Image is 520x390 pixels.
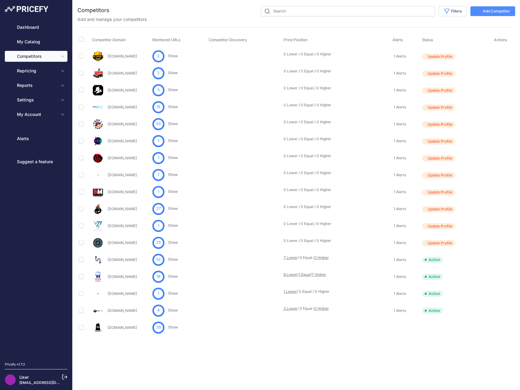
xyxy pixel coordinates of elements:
[168,223,178,228] a: Show
[158,223,159,229] span: 1
[168,257,178,262] a: Show
[5,22,67,33] a: Dashboard
[284,120,322,124] p: 0 Lower / 0 Equal / 0 Higher
[17,53,57,59] span: Competitors
[392,308,406,314] a: 1 Alerts
[284,170,322,175] p: 0 Lower / 0 Equal / 0 Higher
[157,308,160,313] span: 4
[92,38,126,42] span: Competitor Domain
[394,257,406,262] span: 1 Alerts
[156,121,161,127] span: 33
[108,207,137,211] a: [DOMAIN_NAME]
[427,241,452,246] span: Update Profile
[108,257,137,262] a: [DOMAIN_NAME]
[284,154,322,158] p: 0 Lower / 0 Equal / 0 Higher
[17,68,57,74] span: Repricing
[422,104,485,111] a: Update Profile
[168,155,178,160] a: Show
[284,255,322,260] p: / 0 Equal /
[394,291,406,296] span: 1 Alerts
[158,189,159,195] span: 1
[392,87,406,93] a: 1 Alerts
[156,206,161,212] span: 27
[427,105,452,110] span: Update Profile
[422,308,443,314] span: Active
[108,54,137,58] a: [DOMAIN_NAME]
[5,156,67,167] a: Suggest a feature
[5,51,67,62] button: Competitors
[427,156,452,161] span: Update Profile
[108,156,137,160] a: [DOMAIN_NAME]
[392,70,406,76] a: 1 Alerts
[427,139,452,144] span: Update Profile
[5,133,67,144] a: Alerts
[284,52,322,57] p: 0 Lower / 0 Equal / 0 Higher
[108,173,137,177] a: [DOMAIN_NAME]
[158,155,159,161] span: 1
[5,362,25,367] div: Pricefy v1.7.2
[392,257,406,263] a: 1 Alerts
[5,94,67,105] button: Settings
[168,308,178,312] a: Show
[422,38,433,42] span: Status
[394,240,406,245] span: 1 Alerts
[284,255,297,260] a: 7 Lower
[394,139,406,144] span: 1 Alerts
[394,274,406,279] span: 1 Alerts
[19,380,83,385] a: [EMAIL_ADDRESS][DOMAIN_NAME]
[156,240,161,246] span: 25
[5,36,67,47] a: My Catalog
[314,306,329,311] a: 2 Higher
[77,6,109,15] h2: Competitors
[168,291,178,296] a: Show
[5,65,67,76] button: Repricing
[168,172,178,177] a: Show
[157,70,160,76] span: 2
[427,88,452,93] span: Update Profile
[108,325,137,330] a: [DOMAIN_NAME]
[108,274,137,279] a: [DOMAIN_NAME]
[392,172,406,178] a: 1 Alerts
[168,189,178,194] a: Show
[427,122,452,127] span: Update Profile
[394,71,406,76] span: 1 Alerts
[5,80,67,91] button: Reports
[261,6,435,16] input: Search
[158,87,160,93] span: 5
[168,54,178,58] a: Show
[427,54,452,59] span: Update Profile
[5,6,48,12] img: Pricefy Logo
[392,223,406,229] a: 1 Alerts
[422,53,485,60] a: Update Profile
[394,88,406,93] span: 1 Alerts
[158,138,159,144] span: 1
[156,325,161,330] span: 35
[168,88,178,92] a: Show
[108,190,137,194] a: [DOMAIN_NAME]
[209,38,247,42] span: Competitor Discovery
[422,171,485,178] a: Update Profile
[168,240,178,245] a: Show
[152,38,180,42] span: Monitored URLs
[284,238,322,243] p: 0 Lower / 0 Equal / 0 Higher
[157,104,160,110] span: 15
[392,206,406,212] a: 1 Alerts
[108,88,137,92] a: [DOMAIN_NAME]
[108,71,137,75] a: [DOMAIN_NAME]
[108,105,137,109] a: [DOMAIN_NAME]
[168,325,178,329] a: Show
[284,221,322,226] p: 0 Lower / 0 Equal / 0 Higher
[392,121,406,127] a: 1 Alerts
[422,188,485,195] a: Update Profile
[422,291,443,297] span: Active
[108,308,137,313] a: [DOMAIN_NAME]
[156,257,161,263] span: 52
[422,274,443,280] span: Active
[392,155,406,161] a: 1 Alerts
[312,272,326,277] a: 7 Higher
[392,240,406,246] a: 1 Alerts
[427,207,452,212] span: Update Profile
[392,53,406,59] a: 1 Alerts
[284,272,297,277] a: 8 Lower
[108,291,137,296] a: [DOMAIN_NAME]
